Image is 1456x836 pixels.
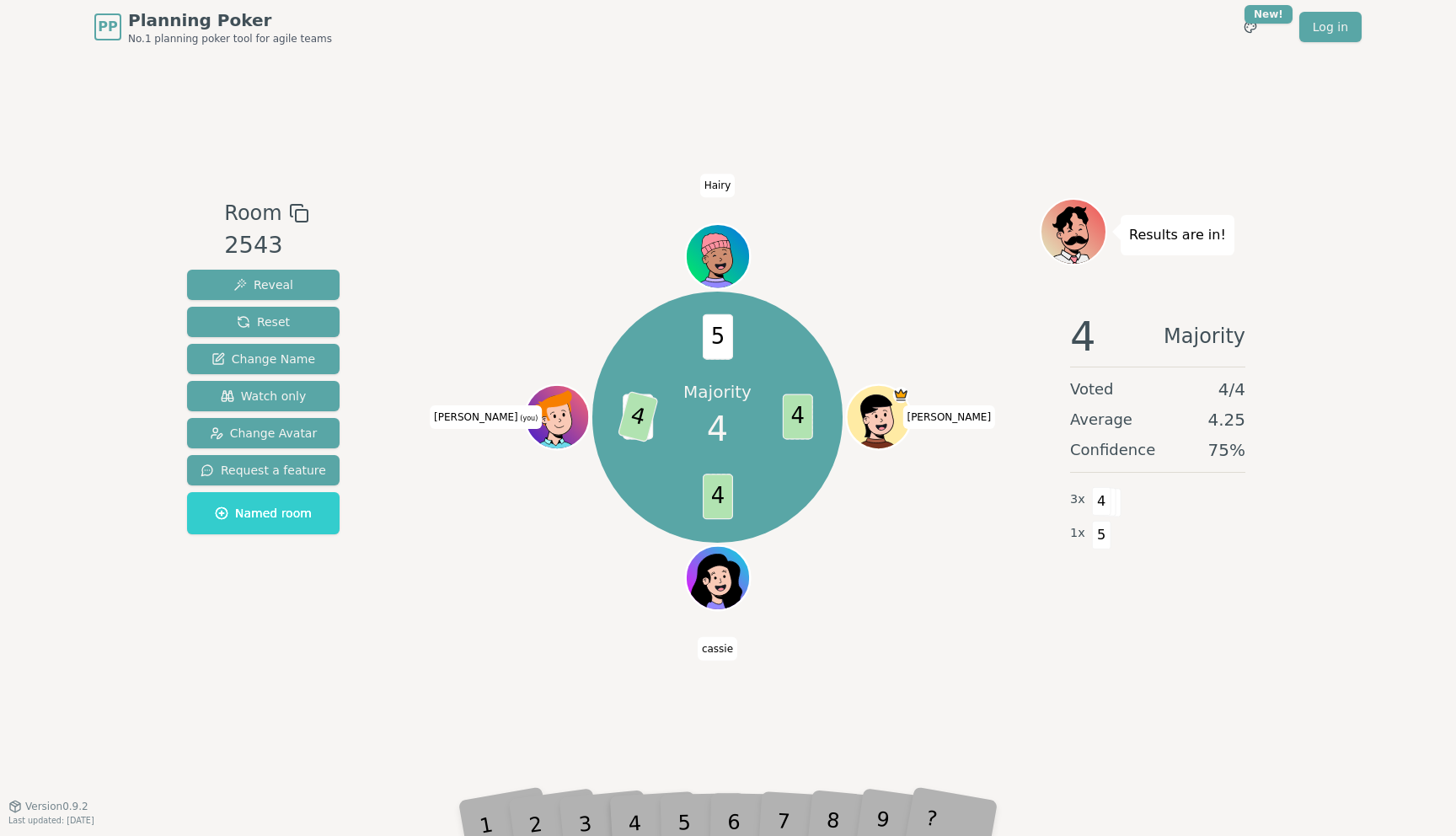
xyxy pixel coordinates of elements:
[1070,524,1085,543] span: 1 x
[187,270,340,300] button: Reveal
[128,32,332,46] span: No.1 planning poker tool for agile teams
[1092,487,1111,516] span: 4
[902,405,995,429] span: Click to change your name
[518,415,538,422] span: (you)
[698,637,737,661] span: Click to change your name
[617,391,658,442] span: 4
[233,276,293,293] span: Reveal
[187,381,340,411] button: Watch only
[1164,316,1245,356] span: Majority
[98,17,117,37] span: PP
[782,394,812,440] span: 4
[1092,521,1111,549] span: 5
[703,314,733,360] span: 5
[94,8,332,46] a: PPPlanning PokerNo.1 planning poker tool for agile teams
[1129,223,1226,247] p: Results are in!
[8,800,88,813] button: Version0.9.2
[1245,5,1293,24] div: New!
[683,380,752,404] p: Majority
[187,344,340,374] button: Change Name
[237,313,290,330] span: Reset
[1070,438,1155,462] span: Confidence
[201,462,326,479] span: Request a feature
[187,307,340,337] button: Reset
[430,405,542,429] span: Click to change your name
[211,351,315,367] span: Change Name
[1299,12,1362,42] a: Log in
[8,816,94,825] span: Last updated: [DATE]
[187,492,340,534] button: Named room
[1070,378,1114,401] span: Voted
[892,387,908,403] span: Ali is the host
[187,455,340,485] button: Request a feature
[1070,408,1132,431] span: Average
[1070,490,1085,509] span: 3 x
[221,388,307,405] span: Watch only
[703,474,733,520] span: 4
[707,404,728,454] span: 4
[224,198,281,228] span: Room
[1207,408,1245,431] span: 4.25
[700,174,736,197] span: Click to change your name
[1218,378,1245,401] span: 4 / 4
[224,228,308,263] div: 2543
[25,800,88,813] span: Version 0.9.2
[1235,12,1266,42] button: New!
[215,505,312,522] span: Named room
[527,387,587,447] button: Click to change your avatar
[1208,438,1245,462] span: 75 %
[128,8,332,32] span: Planning Poker
[210,425,318,442] span: Change Avatar
[187,418,340,448] button: Change Avatar
[1070,316,1096,356] span: 4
